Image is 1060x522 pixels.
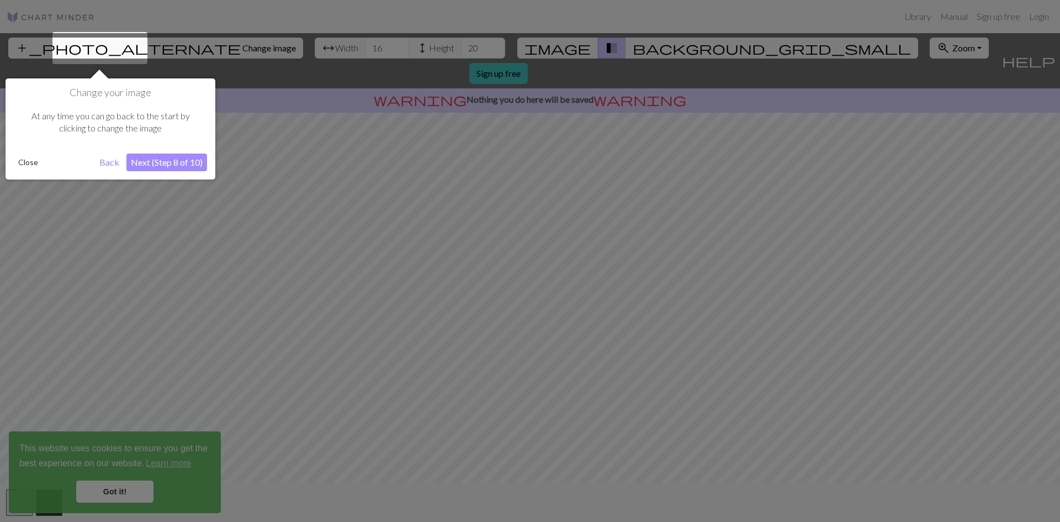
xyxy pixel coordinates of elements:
[14,99,207,146] div: At any time you can go back to the start by clicking to change the image
[14,87,207,99] h1: Change your image
[95,154,124,171] button: Back
[14,154,43,171] button: Close
[6,78,215,180] div: Change your image
[126,154,207,171] button: Next (Step 8 of 10)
